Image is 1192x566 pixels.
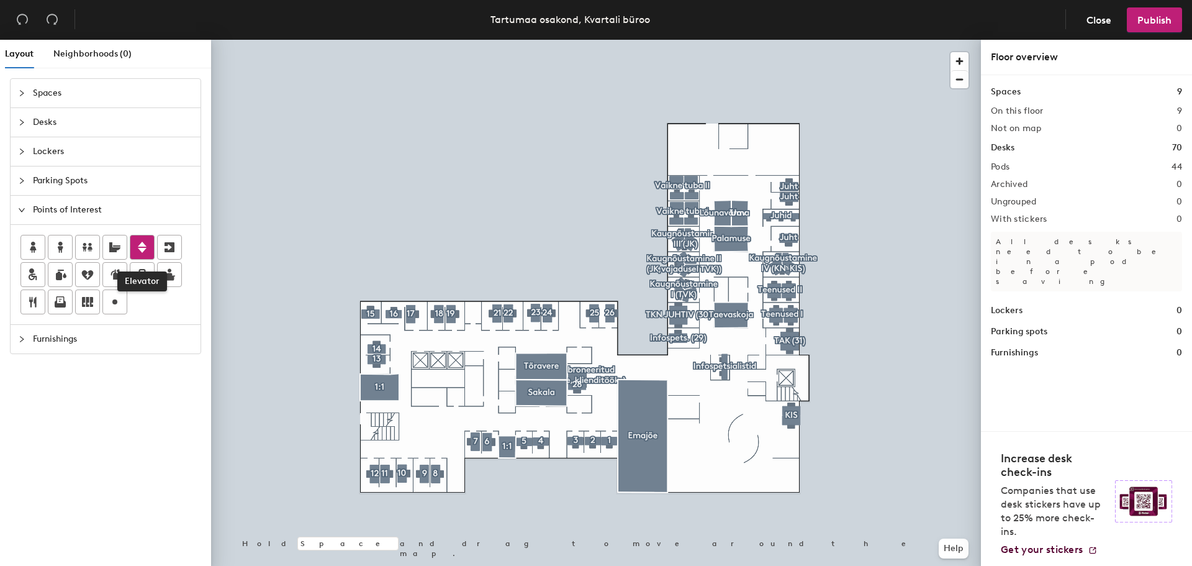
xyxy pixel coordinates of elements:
[490,12,650,27] div: Tartumaa osakond, Kvartali büroo
[991,50,1182,65] div: Floor overview
[939,539,968,559] button: Help
[10,7,35,32] button: Undo (⌘ + Z)
[5,48,34,59] span: Layout
[991,304,1023,317] h1: Lockers
[18,177,25,185] span: collapsed
[18,148,25,155] span: collapsed
[53,48,132,59] span: Neighborhoods (0)
[991,232,1182,291] p: All desks need to be in a pod before saving
[1176,124,1182,134] h2: 0
[1176,325,1182,339] h1: 0
[1176,214,1182,224] h2: 0
[33,196,193,224] span: Points of Interest
[1172,141,1182,155] h1: 70
[991,346,1038,360] h1: Furnishings
[991,141,1014,155] h1: Desks
[991,124,1041,134] h2: Not on map
[33,167,193,195] span: Parking Spots
[991,180,1027,189] h2: Archived
[1137,14,1172,26] span: Publish
[1177,106,1182,116] h2: 9
[33,79,193,107] span: Spaces
[18,206,25,214] span: expanded
[130,235,155,260] button: Elevator
[18,335,25,343] span: collapsed
[1001,544,1083,555] span: Get your stickers
[1001,452,1108,479] h4: Increase desk check-ins
[1177,85,1182,99] h1: 9
[1076,7,1122,32] button: Close
[991,197,1037,207] h2: Ungrouped
[1001,484,1108,539] p: Companies that use desk stickers have up to 25% more check-ins.
[40,7,65,32] button: Redo (⌘ + ⇧ + Z)
[1001,544,1098,556] a: Get your stickers
[1127,7,1182,32] button: Publish
[1176,346,1182,360] h1: 0
[33,108,193,137] span: Desks
[991,325,1047,339] h1: Parking spots
[1172,162,1182,172] h2: 44
[1115,480,1172,523] img: Sticker logo
[1176,304,1182,317] h1: 0
[991,162,1009,172] h2: Pods
[1086,14,1111,26] span: Close
[33,325,193,354] span: Furnishings
[991,85,1021,99] h1: Spaces
[1176,180,1182,189] h2: 0
[18,119,25,126] span: collapsed
[33,137,193,166] span: Lockers
[991,106,1044,116] h2: On this floor
[991,214,1047,224] h2: With stickers
[18,89,25,97] span: collapsed
[1176,197,1182,207] h2: 0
